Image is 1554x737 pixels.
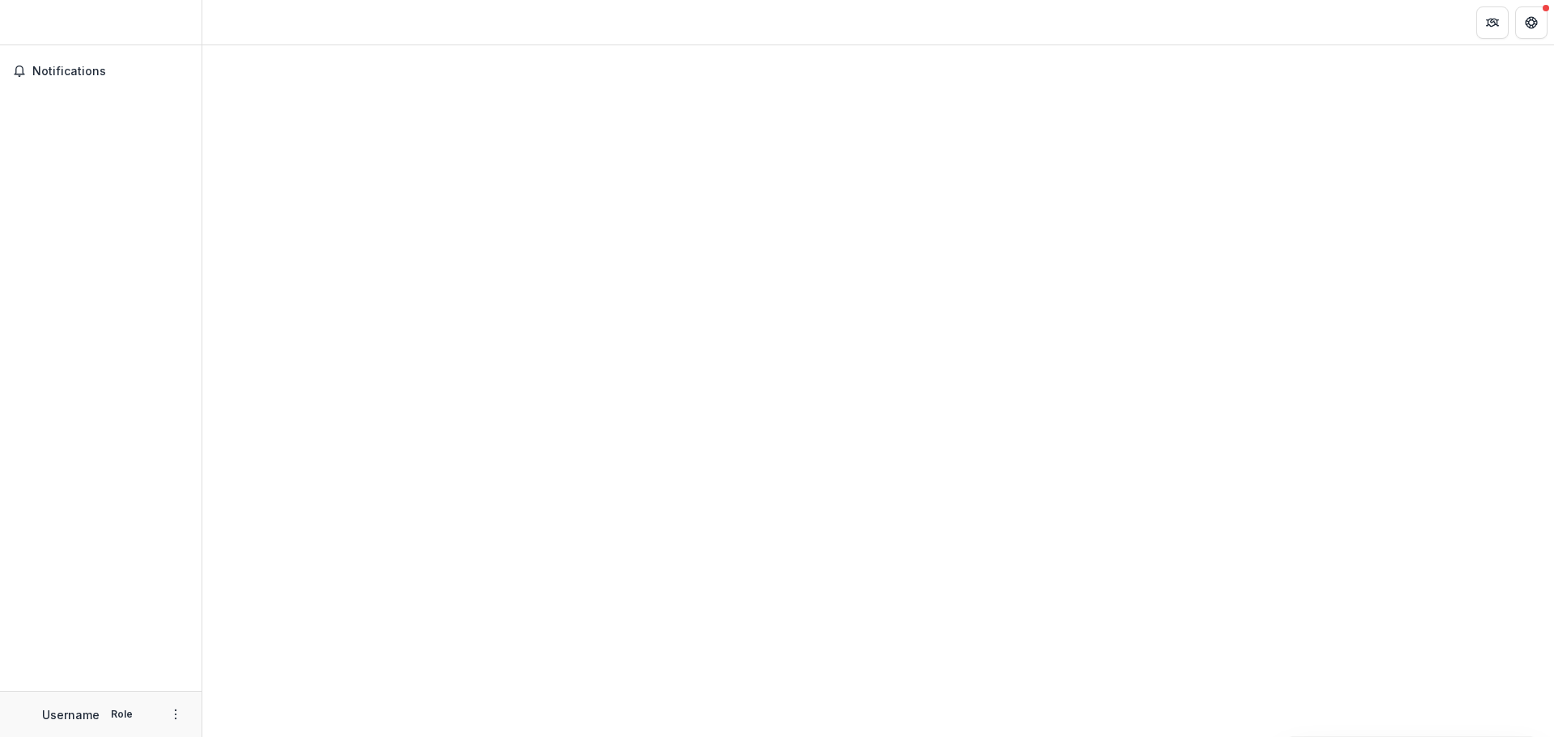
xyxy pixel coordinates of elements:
[106,707,138,722] p: Role
[32,65,189,78] span: Notifications
[1515,6,1548,39] button: Get Help
[1476,6,1509,39] button: Partners
[42,706,100,723] p: Username
[6,58,195,84] button: Notifications
[166,705,185,724] button: More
